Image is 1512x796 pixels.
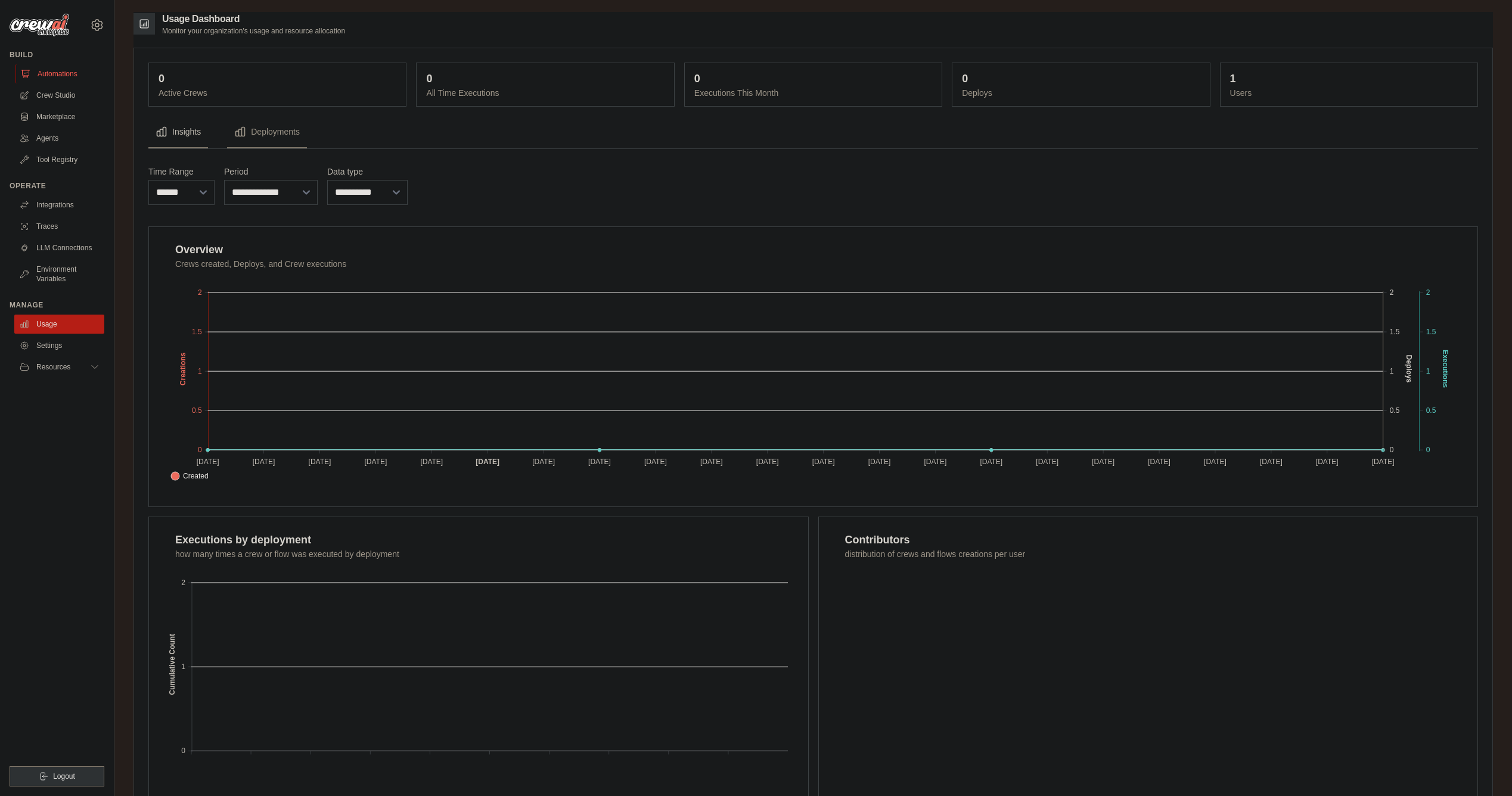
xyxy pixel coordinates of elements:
a: Automations [15,64,105,83]
tspan: [DATE] [1036,458,1058,466]
a: Crew Studio [14,86,104,105]
p: Monitor your organization's usage and resource allocation [162,26,345,36]
tspan: 0 [1426,446,1430,454]
text: Creations [179,352,187,385]
tspan: [DATE] [420,458,443,466]
tspan: [DATE] [1204,458,1227,466]
label: Period [224,166,318,178]
dt: Active Crews [159,87,399,99]
a: Integrations [14,195,104,214]
tspan: [DATE] [532,458,555,466]
span: Resources [36,362,70,372]
tspan: 2 [1426,288,1430,297]
dt: Executions This Month [694,87,934,99]
dt: Deploys [962,87,1202,99]
tspan: [DATE] [309,458,331,466]
button: Logout [10,766,104,786]
dt: distribution of crews and flows creations per user [845,548,1464,560]
div: 0 [159,70,164,87]
span: Created [171,471,209,481]
text: Cumulative Count [168,634,176,695]
tspan: 2 [181,579,185,587]
tspan: 0 [1390,446,1394,454]
tspan: [DATE] [700,458,723,466]
div: 0 [426,70,432,87]
button: Insights [148,116,208,148]
dt: how many times a crew or flow was executed by deployment [175,548,794,560]
a: Marketplace [14,107,104,126]
span: Logout [53,772,75,781]
tspan: 1 [1426,367,1430,375]
tspan: 1.5 [1390,328,1400,336]
tspan: 1 [181,663,185,671]
a: Usage [14,315,104,334]
tspan: 0.5 [1390,406,1400,415]
tspan: 1.5 [1426,328,1436,336]
tspan: [DATE] [1316,458,1339,466]
div: Contributors [845,531,910,548]
button: Deployments [227,116,307,148]
tspan: [DATE] [253,458,275,466]
div: 0 [694,70,700,87]
tspan: [DATE] [812,458,835,466]
tspan: [DATE] [756,458,779,466]
button: Resources [14,357,104,377]
tspan: 0.5 [192,406,202,415]
a: Traces [14,217,104,236]
div: 0 [962,70,968,87]
tspan: [DATE] [1260,458,1283,466]
div: Manage [10,300,104,310]
text: Executions [1441,350,1449,388]
dt: Crews created, Deploys, and Crew executions [175,258,1463,270]
a: Settings [14,336,104,355]
tspan: 0.5 [1426,406,1436,415]
label: Time Range [148,166,215,178]
tspan: [DATE] [1092,458,1114,466]
dt: All Time Executions [426,87,666,99]
a: Environment Variables [14,260,104,288]
tspan: 2 [1390,288,1394,297]
div: Operate [10,181,104,191]
h2: Usage Dashboard [162,12,345,26]
div: Overview [175,241,223,258]
a: Tool Registry [14,150,104,169]
tspan: 0 [198,446,202,454]
nav: Tabs [148,116,1478,148]
tspan: [DATE] [924,458,947,466]
div: Executions by deployment [175,531,311,548]
tspan: [DATE] [364,458,387,466]
tspan: [DATE] [476,458,499,466]
div: Build [10,50,104,60]
tspan: [DATE] [644,458,667,466]
div: 1 [1230,70,1236,87]
img: Logo [10,14,69,36]
tspan: 2 [198,288,202,297]
tspan: 1.5 [192,328,202,336]
tspan: [DATE] [1148,458,1171,466]
tspan: 0 [181,747,185,755]
tspan: [DATE] [980,458,1002,466]
tspan: 1 [1390,367,1394,375]
tspan: [DATE] [1372,458,1395,466]
dt: Users [1230,87,1470,99]
tspan: [DATE] [588,458,611,466]
a: LLM Connections [14,238,104,257]
text: Deploys [1405,355,1413,383]
label: Data type [327,166,408,178]
tspan: [DATE] [868,458,891,466]
a: Agents [14,129,104,148]
tspan: [DATE] [197,458,219,466]
tspan: 1 [198,367,202,375]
